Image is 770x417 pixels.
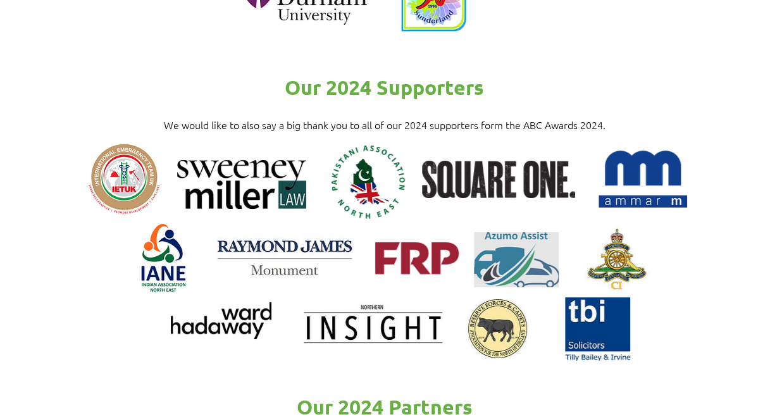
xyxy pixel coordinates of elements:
[580,220,653,291] img: the nothern gunners lgo.jpg
[302,302,445,345] img: northern insight logo (1).jpg
[177,160,306,209] img: sweeny miller.png
[171,302,271,339] img: ward hadaway logo (1).png
[368,236,466,280] img: frp logo (1).png
[212,236,359,282] img: raymond james monument logo (1).jpg
[468,299,527,358] img: The north of engladn reserve forces logo (1).jpg
[422,161,575,198] img: Square_One_Logo_CMYK_Black.png
[285,75,484,100] span: Our 2024 Supporters
[326,141,411,222] img: PANE.png
[565,297,630,361] img: tbi law logo (1).jpg
[599,151,687,208] img: Ammar M (1).png
[474,232,559,287] img: azumo assist logo (1).png
[164,118,605,132] span: We would like to also say a big thank you to all of our 2024 supporters form the ABC Awards 2024.
[88,142,161,218] img: IETUK.png
[139,222,187,294] img: IANE real.png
